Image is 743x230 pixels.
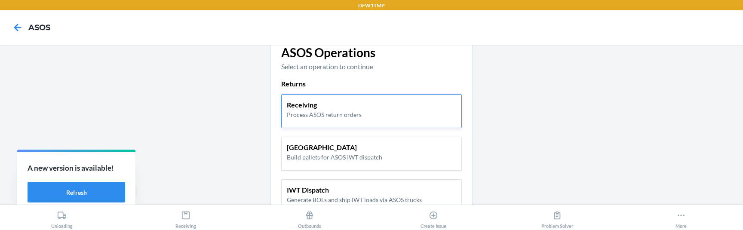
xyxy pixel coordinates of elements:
[287,142,382,153] p: [GEOGRAPHIC_DATA]
[541,207,573,229] div: Problem Solver
[287,100,362,110] p: Receiving
[421,207,446,229] div: Create Issue
[28,22,50,33] h4: ASOS
[287,195,422,204] p: Generate BOLs and ship IWT loads via ASOS trucks
[28,163,125,174] p: A new version is available!
[619,205,743,229] button: More
[28,182,125,202] button: Refresh
[675,207,687,229] div: More
[287,153,382,162] p: Build pallets for ASOS IWT dispatch
[281,61,462,72] p: Select an operation to continue
[281,79,462,89] p: Returns
[124,205,248,229] button: Receiving
[281,43,462,61] p: ASOS Operations
[51,207,73,229] div: Unloading
[287,110,362,119] p: Process ASOS return orders
[298,207,321,229] div: Outbounds
[287,185,422,195] p: IWT Dispatch
[371,205,495,229] button: Create Issue
[175,207,196,229] div: Receiving
[495,205,619,229] button: Problem Solver
[358,2,385,9] p: DFW1TMP
[248,205,371,229] button: Outbounds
